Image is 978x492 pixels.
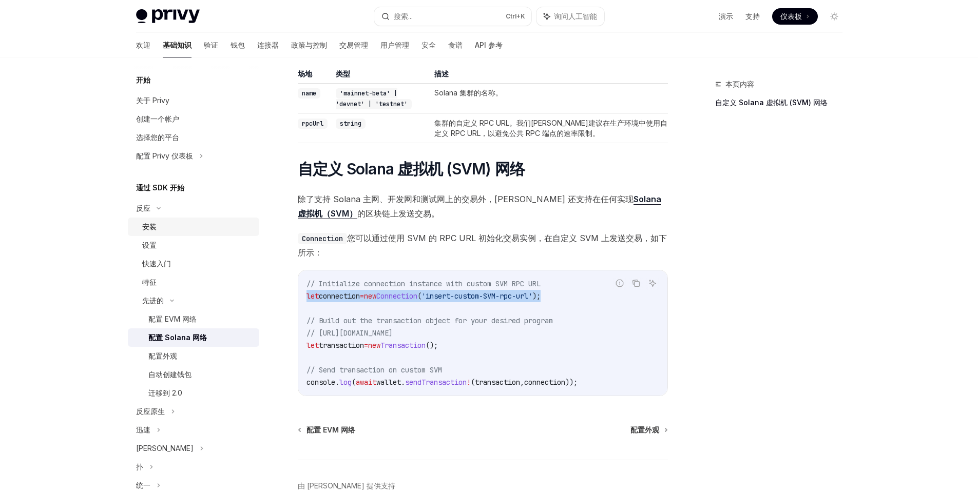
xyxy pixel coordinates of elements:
a: 特征 [128,273,259,291]
font: Solana 集群的名称。 [434,88,503,97]
code: Connection [298,233,347,244]
span: )); [565,378,578,387]
font: Ctrl [506,12,516,20]
span: wallet [376,378,401,387]
span: (); [426,341,438,350]
font: 自定义 Solana 虚拟机 (SVM) 网络 [715,98,828,107]
a: 配置外观 [630,425,667,435]
a: 演示 [719,11,733,22]
a: 安全 [421,33,436,57]
font: 支持 [745,12,760,21]
font: 自定义 Solana 虚拟机 (SVM) 网络 [298,160,525,178]
font: 验证 [204,41,218,49]
a: 仪表板 [772,8,818,25]
span: // Send transaction on custom SVM [306,365,442,375]
span: 'insert-custom-SVM-rpc-url' [421,291,532,301]
a: 选择您的平台 [128,128,259,147]
span: ); [532,291,541,301]
a: 支持 [745,11,760,22]
code: string [336,119,366,129]
font: 的区块链上发送交易。 [357,208,439,219]
button: 询问人工智能 [646,277,659,290]
a: 安装 [128,218,259,236]
font: 先进的 [142,296,164,305]
font: 设置 [142,241,157,249]
span: = [364,341,368,350]
span: transaction [475,378,520,387]
span: new [368,341,380,350]
img: 灯光标志 [136,9,200,24]
a: 配置 Solana 网络 [128,328,259,347]
font: 配置 Privy 仪表板 [136,151,193,160]
a: 关于 Privy [128,91,259,110]
button: 切换暗模式 [826,8,842,25]
span: // [URL][DOMAIN_NAME] [306,328,393,338]
a: 自动创建钱包 [128,365,259,384]
font: 本页内容 [725,80,754,88]
span: let [306,291,319,301]
font: [PERSON_NAME] [136,444,194,452]
a: 由 [PERSON_NAME] 提供支持 [298,481,395,491]
font: 快速入门 [142,259,171,268]
span: let [306,341,319,350]
font: 您可以通过使用 SVM 的 RPC URL 初始化交易实例， [347,233,544,243]
font: 配置外观 [630,425,659,434]
a: 用户管理 [380,33,409,57]
font: 食谱 [448,41,463,49]
span: log [339,378,352,387]
a: 自定义 Solana 虚拟机 (SVM) 网络 [715,94,851,111]
font: 选择您的平台 [136,133,179,142]
a: 欢迎 [136,33,150,57]
font: 政策与控制 [291,41,327,49]
font: 仪表板 [780,12,802,21]
font: 反应原生 [136,407,165,416]
font: 搜索... [394,12,413,21]
button: 报告错误代码 [613,277,626,290]
span: connection [319,291,360,301]
a: 配置 EVM 网络 [128,310,259,328]
a: API 参考 [475,33,503,57]
font: 配置 Solana 网络 [148,333,207,342]
font: 欢迎 [136,41,150,49]
a: 验证 [204,33,218,57]
font: API 参考 [475,41,503,49]
a: 配置 EVM 网络 [299,425,355,435]
a: 配置外观 [128,347,259,365]
span: = [360,291,364,301]
font: 开始 [136,75,150,84]
span: ( [352,378,356,387]
font: +K [516,12,525,20]
span: sendTransaction [405,378,467,387]
font: 演示 [719,12,733,21]
font: 反应 [136,204,150,212]
font: 配置 EVM 网络 [306,425,355,434]
font: 连接器 [257,41,279,49]
span: ( [417,291,421,301]
font: 集群的自定义 RPC URL。我们[PERSON_NAME]建议在生产环境中使用自定义 RPC URL，以避免公共 RPC 端点的速率限制。 [434,119,667,137]
font: 由 [PERSON_NAME] 提供支持 [298,481,395,490]
font: 配置外观 [148,351,177,360]
a: 交易管理 [339,33,368,57]
span: connection [524,378,565,387]
font: 类型 [336,69,350,78]
font: 询问人工智能 [554,12,597,21]
span: Transaction [380,341,426,350]
span: // Build out the transaction object for your desired program [306,316,553,325]
span: ! [467,378,471,387]
font: 关于 Privy [136,96,169,105]
a: 设置 [128,236,259,254]
a: Solana 虚拟机（SVM） [298,194,661,219]
span: await [356,378,376,387]
font: 创建一个帐户 [136,114,179,123]
code: 'mainnet-beta' | 'devnet' | 'testnet' [336,88,412,109]
font: 安全 [421,41,436,49]
a: 政策与控制 [291,33,327,57]
span: transaction [319,341,364,350]
font: 描述 [434,69,449,78]
font: 迅速 [136,425,150,434]
font: 基础知识 [163,41,191,49]
a: 食谱 [448,33,463,57]
font: 交易管理 [339,41,368,49]
a: 连接器 [257,33,279,57]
